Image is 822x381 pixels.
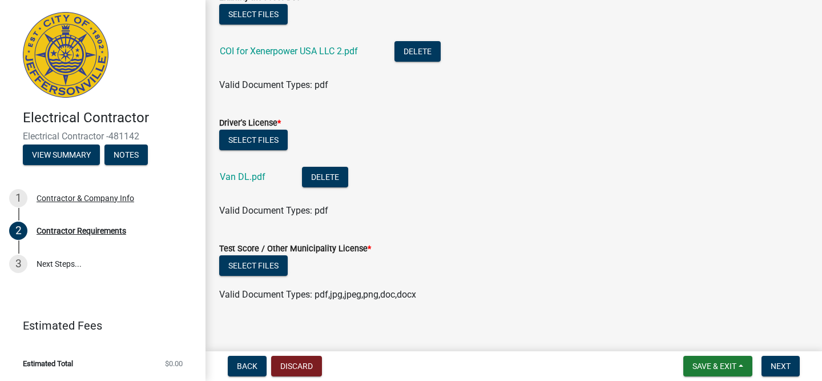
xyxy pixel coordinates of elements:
wm-modal-confirm: Delete Document [302,173,348,183]
a: Estimated Fees [9,314,187,337]
a: Van DL.pdf [220,171,265,182]
span: Save & Exit [692,362,736,371]
div: 2 [9,222,27,240]
button: Next [761,356,800,376]
span: $0.00 [165,360,183,367]
div: Contractor & Company Info [37,194,134,202]
span: Valid Document Types: pdf [219,79,328,90]
span: Next [771,362,791,371]
span: Back [237,362,257,371]
button: Delete [394,41,441,62]
label: Test Score / Other Municipality License [219,245,371,253]
label: Driver's License [219,119,281,127]
button: Back [228,356,267,376]
button: Delete [302,167,348,187]
div: 3 [9,255,27,273]
button: Save & Exit [683,356,752,376]
div: 1 [9,189,27,207]
span: 16 px [14,79,32,89]
wm-modal-confirm: Notes [104,151,148,160]
wm-modal-confirm: Delete Document [394,47,441,58]
span: Estimated Total [23,360,73,367]
span: Electrical Contractor -481142 [23,131,183,142]
span: Valid Document Types: pdf [219,205,328,216]
div: Outline [5,5,167,15]
div: Contractor Requirements [37,227,126,235]
span: Valid Document Types: pdf,jpg,jpeg,png,doc,docx [219,289,416,300]
h3: Style [5,36,167,49]
button: Notes [104,145,148,165]
h4: Electrical Contractor [23,110,196,126]
button: Discard [271,356,322,376]
a: COI for Xenerpower USA LLC 2.pdf [220,46,358,57]
wm-modal-confirm: Summary [23,151,100,160]
button: Select files [219,255,288,276]
button: View Summary [23,145,100,165]
img: City of Jeffersonville, Indiana [23,12,108,98]
button: Select files [219,130,288,150]
button: Select files [219,4,288,25]
a: Back to Top [17,15,62,25]
label: Font Size [5,69,39,79]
